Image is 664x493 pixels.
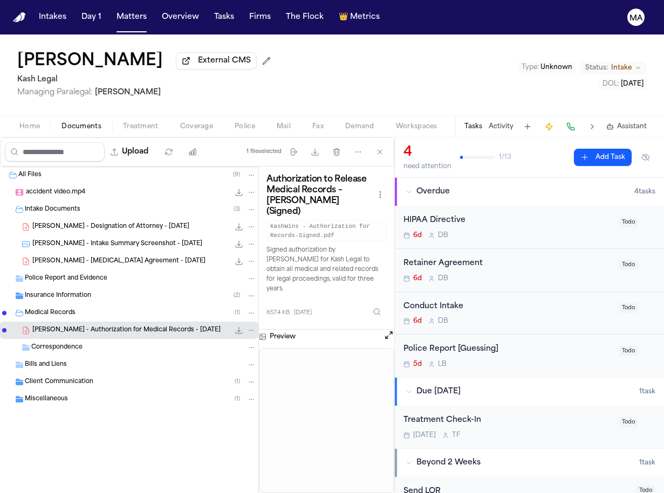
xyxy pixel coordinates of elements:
div: Open task: Retainer Agreement [395,249,664,292]
button: The Flock [282,8,328,27]
button: Firms [245,8,275,27]
button: Matters [112,8,151,27]
button: Assistant [606,122,647,131]
span: [PERSON_NAME] - Authorization for Medical Records - [DATE] [32,326,221,335]
span: Demand [345,122,374,131]
span: Beyond 2 Weeks [416,457,481,468]
span: Type : [522,64,539,71]
span: D B [438,274,448,283]
button: Edit Type: Unknown [518,62,576,73]
button: Hide completed tasks (⌘⇧H) [636,149,655,166]
span: Bills and Liens [25,360,67,370]
text: MA [629,15,643,22]
iframe: E. Ruiz - Authorization for Medical Records - 9.22.25 [259,349,394,492]
span: Coverage [180,122,213,131]
button: Change status from Intake [580,61,647,74]
div: Open task: Conduct Intake [395,292,664,335]
a: Day 1 [77,8,106,27]
div: need attention [403,162,451,171]
span: accident video.mp4 [26,188,85,197]
span: Treatment [123,122,159,131]
div: Open task: HIPAA Directive [395,206,664,249]
span: 1 / 13 [499,153,511,162]
span: Metrics [350,12,380,23]
span: [PERSON_NAME] - Intake Summary Screenshot - [DATE] [32,240,202,249]
span: 1 task [639,387,655,396]
span: DOL : [603,81,619,87]
button: Edit DOL: 2025-09-13 [599,79,647,89]
span: ( 3 ) [234,206,240,212]
span: 5d [413,360,422,369]
h3: Authorization to Release Medical Records – [PERSON_NAME] (Signed) [266,174,374,217]
span: ( 9 ) [233,172,240,178]
span: Status: [585,64,608,72]
code: KashWins - Authorization for Records-Signed.pdf [266,220,387,241]
span: 857.4 KB [266,309,290,317]
div: Conduct Intake [403,301,612,313]
span: Documents [61,122,101,131]
div: Police Report [Guessing] [403,343,612,356]
span: [DATE] [294,309,312,317]
button: crownMetrics [334,8,384,27]
span: Correspondence [31,343,83,352]
div: Retainer Agreement [403,258,612,270]
div: 4 [403,144,451,161]
span: T F [452,431,460,440]
h2: Kash Legal [17,73,275,86]
img: Finch Logo [13,12,26,23]
span: [PERSON_NAME] - [MEDICAL_DATA] Agreement - [DATE] [32,257,206,266]
span: Todo [619,417,638,427]
button: Due [DATE]1task [395,378,664,406]
span: Todo [619,303,638,313]
span: Intake Documents [25,205,80,214]
span: [DATE] [413,431,436,440]
span: Todo [619,260,638,270]
span: ( 1 ) [235,396,240,402]
span: Todo [619,217,638,227]
div: Treatment Check-In [403,414,612,427]
button: Overview [158,8,203,27]
span: Mail [277,122,291,131]
span: 4 task s [634,188,655,196]
span: All Files [18,171,42,180]
span: Police [235,122,255,131]
span: Home [19,122,40,131]
button: External CMS [176,52,257,70]
button: Inspect [367,302,387,322]
span: D B [438,231,448,240]
span: [PERSON_NAME] [95,88,161,96]
span: Due [DATE] [416,386,461,397]
div: Open task: Treatment Check-In [395,406,664,448]
span: 6d [413,274,422,283]
button: Make a Call [563,119,578,134]
span: Miscellaneous [25,395,68,404]
span: Unknown [540,64,572,71]
a: Home [13,12,26,23]
span: External CMS [198,55,251,66]
button: Activity [489,122,514,131]
button: Tasks [464,122,482,131]
h1: [PERSON_NAME] [17,52,163,71]
button: Intakes [35,8,71,27]
span: Police Report and Evidence [25,274,107,283]
button: Overdue4tasks [395,178,664,206]
button: Download E. Ruiz - Authorization for Medical Records - 9.22.25 [234,325,244,336]
span: [PERSON_NAME] - Designation of Attorney - [DATE] [32,223,189,232]
a: Tasks [210,8,238,27]
span: Client Communication [25,378,93,387]
span: 6d [413,231,422,240]
span: ( 1 ) [235,310,240,316]
button: Upload [105,142,155,162]
button: Beyond 2 Weeks1task [395,449,664,477]
span: ( 2 ) [234,293,240,298]
span: crown [339,12,348,23]
input: Search files [5,142,105,162]
span: Todo [619,346,638,356]
span: [DATE] [621,81,644,87]
div: Open task: Police Report [Guessing] [395,335,664,377]
div: HIPAA Directive [403,214,612,227]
